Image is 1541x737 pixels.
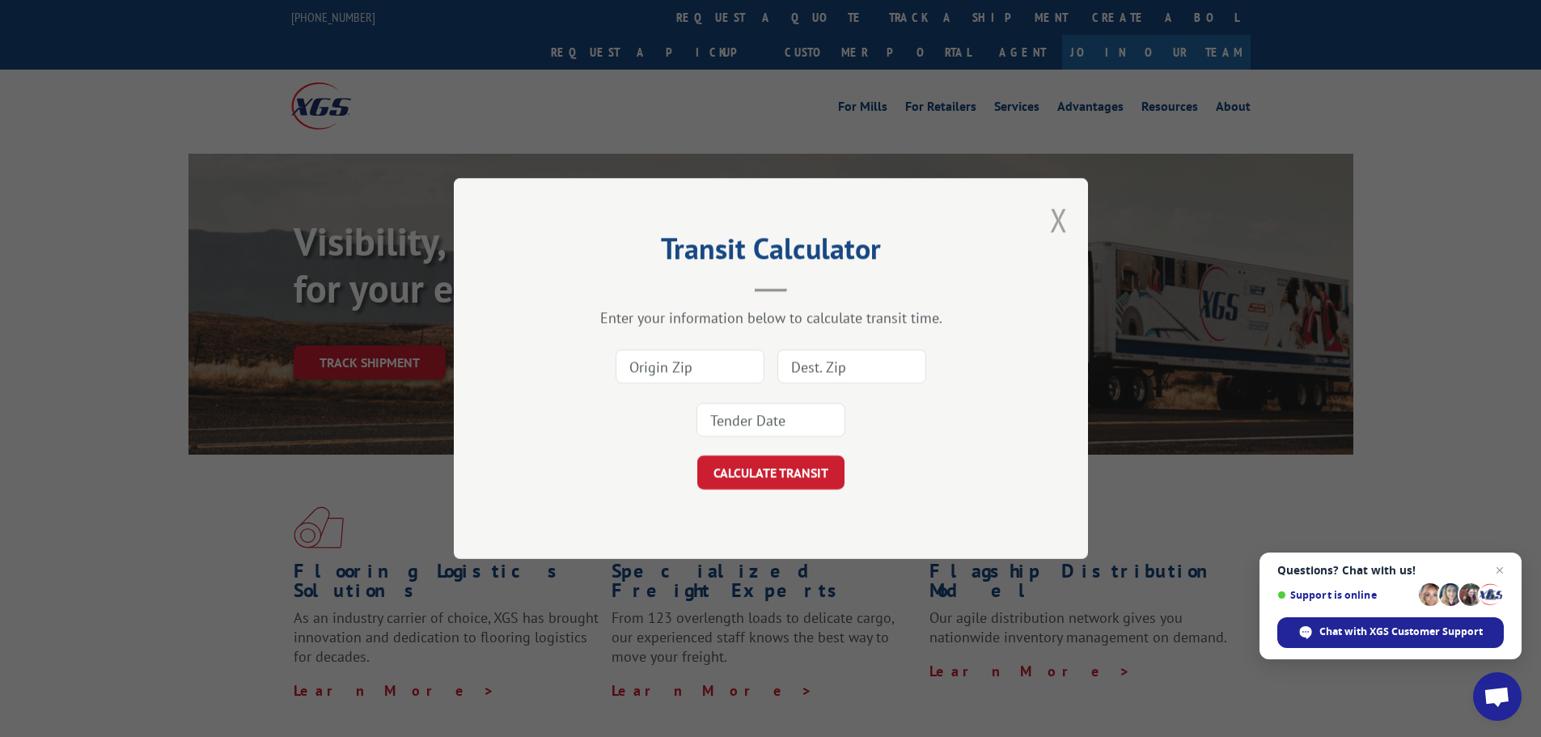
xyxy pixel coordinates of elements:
h2: Transit Calculator [535,237,1007,268]
span: Chat with XGS Customer Support [1319,625,1483,639]
span: Support is online [1277,589,1413,601]
input: Tender Date [696,403,845,437]
input: Origin Zip [616,349,764,383]
span: Close chat [1490,561,1509,580]
span: Questions? Chat with us! [1277,564,1504,577]
input: Dest. Zip [777,349,926,383]
button: CALCULATE TRANSIT [697,455,845,489]
div: Enter your information below to calculate transit time. [535,308,1007,327]
div: Chat with XGS Customer Support [1277,617,1504,648]
div: Open chat [1473,672,1522,721]
button: Close modal [1050,198,1068,241]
